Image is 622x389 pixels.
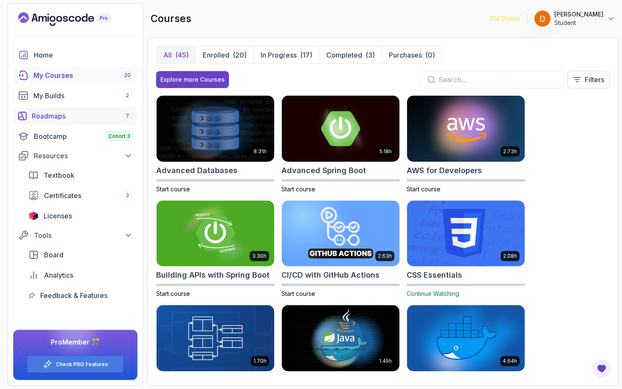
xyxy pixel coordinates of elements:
[32,111,132,121] div: Roadmaps
[40,290,107,301] span: Feedback & Features
[34,50,132,60] div: Home
[282,201,399,267] img: CI/CD with GitHub Actions card
[13,148,138,163] button: Resources
[438,74,557,85] input: Search...
[407,165,482,177] h2: AWS for Developers
[175,50,189,60] div: (45)
[389,50,422,60] p: Purchases
[366,50,375,60] div: (3)
[157,47,195,63] button: All(45)
[554,19,603,27] p: Student
[281,185,315,193] span: Start course
[126,113,129,119] span: 7
[281,165,366,177] h2: Advanced Spring Boot
[163,50,172,60] p: All
[23,187,138,204] a: certificates
[108,133,130,140] span: Cohort 3
[28,212,39,220] img: jetbrains icon
[33,91,132,101] div: My Builds
[407,305,525,371] img: Docker For Professionals card
[490,14,520,23] p: 1047 Points
[34,151,132,161] div: Resources
[156,269,270,281] h2: Building APIs with Spring Boot
[534,11,550,27] img: user profile image
[585,74,604,85] p: Filters
[151,12,191,25] h2: courses
[407,269,462,281] h2: CSS Essentials
[44,170,74,180] span: Textbook
[281,269,380,281] h2: CI/CD with GitHub Actions
[281,290,315,297] span: Start course
[253,358,267,364] p: 1.70h
[503,253,517,259] p: 2.08h
[27,356,124,373] button: Check PRO Features
[13,87,138,104] a: builds
[44,211,72,221] span: Licenses
[534,10,615,27] button: user profile image[PERSON_NAME]Student
[156,185,190,193] span: Start course
[378,253,392,259] p: 2.63h
[13,108,138,124] a: roadmaps
[13,228,138,243] button: Tools
[503,358,517,364] p: 4.64h
[281,374,387,386] h2: Docker for Java Developers
[156,71,229,88] button: Explore more Courses
[300,50,312,60] div: (17)
[282,305,399,371] img: Docker for Java Developers card
[56,361,108,368] a: Check PRO Features
[23,267,138,284] a: analytics
[380,148,392,155] p: 5.18h
[407,290,459,297] span: Continue Watching
[44,250,63,260] span: Board
[33,70,132,80] div: My Courses
[13,47,138,63] a: home
[407,374,500,386] h2: Docker For Professionals
[34,131,132,141] div: Bootcamp
[407,96,525,162] img: AWS for Developers card
[160,75,225,84] div: Explore more Courses
[126,92,129,99] span: 2
[382,47,442,63] button: Purchases(0)
[156,374,275,386] h2: Database Design & Implementation
[23,167,138,184] a: textbook
[253,148,267,155] p: 8.31h
[554,10,603,19] p: [PERSON_NAME]
[319,47,382,63] button: Completed(3)
[407,200,525,298] a: CSS Essentials card2.08hCSS EssentialsContinue Watching
[44,270,73,280] span: Analytics
[13,67,138,84] a: courses
[252,253,267,259] p: 3.30h
[233,50,247,60] div: (20)
[195,47,253,63] button: Enrolled(20)
[13,128,138,145] a: bootcamp
[156,165,237,177] h2: Advanced Databases
[592,359,612,379] button: Open Feedback Button
[23,287,138,304] a: feedback
[203,50,229,60] p: Enrolled
[23,207,138,224] a: licenses
[261,50,297,60] p: In Progress
[157,305,274,371] img: Database Design & Implementation card
[326,50,362,60] p: Completed
[567,71,610,88] button: Filters
[425,50,435,60] div: (0)
[23,246,138,263] a: board
[282,96,399,162] img: Advanced Spring Boot card
[253,47,319,63] button: In Progress(17)
[157,201,274,267] img: Building APIs with Spring Boot card
[379,358,392,364] p: 1.45h
[157,96,274,162] img: Advanced Databases card
[407,185,440,193] span: Start course
[156,290,190,297] span: Start course
[407,201,525,267] img: CSS Essentials card
[124,72,131,79] span: 20
[34,230,132,240] div: Tools
[44,190,81,201] span: Certificates
[503,148,517,155] p: 2.73h
[126,192,129,199] span: 3
[18,12,130,26] a: Landing page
